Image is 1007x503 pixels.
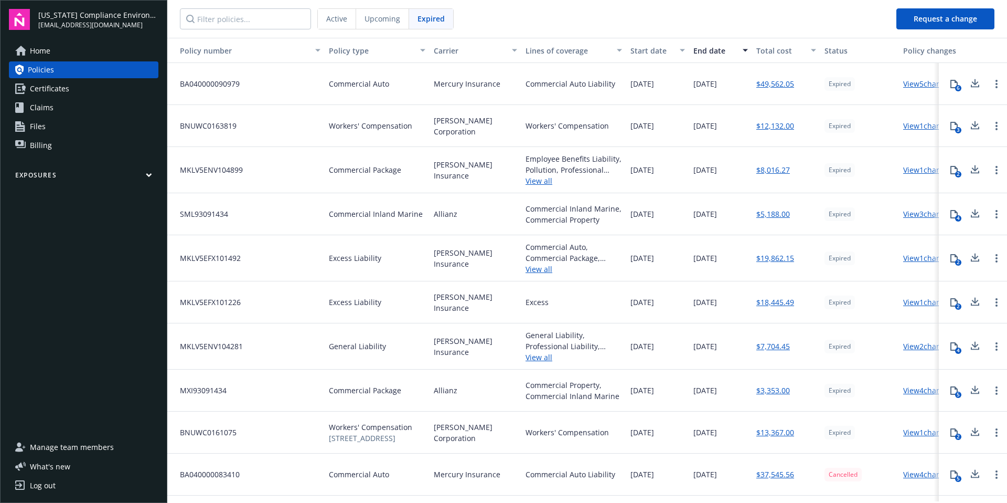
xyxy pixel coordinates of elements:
button: Carrier [430,38,521,63]
div: 3 [955,127,961,133]
span: [DATE] [693,469,717,480]
button: 2 [944,422,965,443]
div: Commercial Auto Liability [526,469,615,480]
button: Start date [626,38,689,63]
a: Open options [990,426,1003,439]
span: [PERSON_NAME] Insurance [434,159,517,181]
a: View 1 changes [903,165,953,175]
span: MKLV5EFX101226 [172,297,241,308]
span: BNUWC0161075 [172,427,237,438]
div: 2 [955,259,961,266]
button: 4 [944,336,965,357]
span: Home [30,43,50,59]
span: Certificates [30,80,69,97]
a: Certificates [9,80,158,97]
span: Allianz [434,385,457,396]
span: [PERSON_NAME] Insurance [434,247,517,269]
span: Excess Liability [329,253,381,264]
button: Request a change [896,8,994,29]
span: Expired [829,254,851,263]
a: Billing [9,137,158,154]
span: MKLV5ENV104281 [172,341,243,352]
a: Open options [990,340,1003,353]
a: $3,353.00 [756,385,790,396]
div: Carrier [434,45,506,56]
button: Status [820,38,899,63]
span: SML93091434 [172,208,228,219]
span: [DATE] [693,341,717,352]
span: [DATE] [630,253,654,264]
a: View 4 changes [903,469,953,479]
div: End date [693,45,736,56]
div: 2 [955,434,961,440]
div: Start date [630,45,673,56]
button: 2 [944,292,965,313]
span: Claims [30,99,53,116]
span: [DATE] [630,427,654,438]
a: View 4 changes [903,385,953,395]
a: $49,562.05 [756,78,794,89]
span: Cancelled [829,470,858,479]
span: Expired [417,13,445,24]
span: Upcoming [365,13,400,24]
div: Policy type [329,45,414,56]
span: [DATE] [630,341,654,352]
a: $8,016.27 [756,164,790,175]
span: [PERSON_NAME] Corporation [434,115,517,137]
div: Policy number [172,45,309,56]
a: Files [9,118,158,135]
a: View all [526,264,622,275]
div: Workers' Compensation [526,427,609,438]
a: View 1 changes [903,297,953,307]
span: Expired [829,165,851,175]
span: Commercial Package [329,164,401,175]
div: 4 [955,348,961,354]
span: Commercial Package [329,385,401,396]
a: Home [9,43,158,59]
div: Total cost [756,45,805,56]
a: Open options [990,208,1003,221]
span: [DATE] [693,164,717,175]
span: [DATE] [630,208,654,219]
a: View all [526,175,622,186]
span: Expired [829,342,851,351]
span: Expired [829,209,851,219]
div: Toggle SortBy [172,45,309,56]
div: 4 [955,215,961,222]
div: Commercial Property, Commercial Inland Marine [526,380,622,402]
a: $18,445.49 [756,297,794,308]
a: Open options [990,252,1003,265]
a: Open options [990,164,1003,176]
div: Employee Benefits Liability, Pollution, Professional Liability, General Liability [526,153,622,175]
span: [US_STATE] Compliance Environmental, LLC [38,9,158,20]
span: MXI93091434 [172,385,227,396]
span: Expired [829,298,851,307]
a: Open options [990,384,1003,397]
button: Policy type [325,38,430,63]
button: Total cost [752,38,820,63]
button: 4 [944,204,965,225]
span: [DATE] [630,385,654,396]
div: 2 [955,303,961,310]
span: [PERSON_NAME] Corporation [434,422,517,444]
a: View 3 changes [903,209,953,219]
span: Expired [829,121,851,131]
span: Allianz [434,208,457,219]
span: Mercury Insurance [434,78,500,89]
a: Policies [9,61,158,78]
span: Manage team members [30,439,114,456]
input: Filter policies... [180,8,311,29]
span: Mercury Insurance [434,469,500,480]
a: Open options [990,296,1003,309]
span: Files [30,118,46,135]
span: Excess Liability [329,297,381,308]
button: 2 [944,160,965,181]
a: View 1 changes [903,253,953,263]
div: Policy changes [903,45,960,56]
span: BA040000090979 [172,78,240,89]
button: 6 [944,74,965,95]
a: View 1 changes [903,427,953,437]
a: Open options [990,120,1003,132]
span: BA040000083410 [172,469,240,480]
span: MKLV5ENV104899 [172,164,243,175]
